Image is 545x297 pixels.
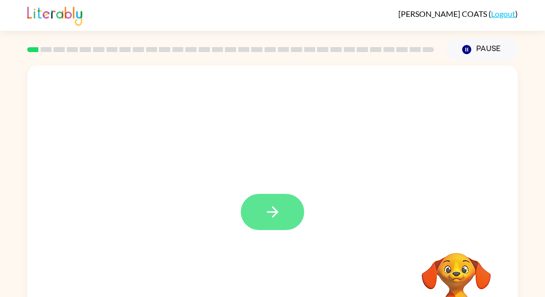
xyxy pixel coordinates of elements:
button: Pause [446,38,518,61]
div: ( ) [398,9,518,18]
span: [PERSON_NAME] COATS [398,9,489,18]
a: Logout [491,9,515,18]
img: Literably [27,4,82,26]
